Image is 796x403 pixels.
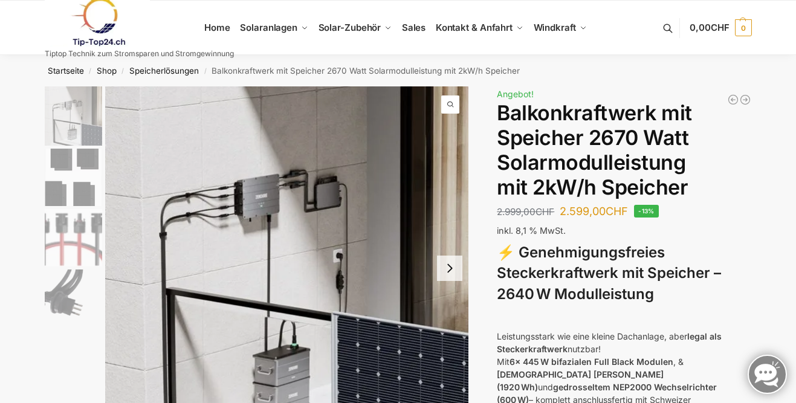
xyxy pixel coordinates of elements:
a: Solaranlagen [235,1,313,55]
span: Solaranlagen [240,22,297,33]
span: / [84,66,97,76]
span: 0,00 [690,22,729,33]
nav: Breadcrumb [23,55,773,86]
a: Sales [396,1,430,55]
span: -13% [634,205,659,218]
a: Solar-Zubehör [313,1,396,55]
a: Speicherlösungen [129,66,199,76]
a: 0,00CHF 0 [690,10,751,46]
span: / [199,66,212,76]
a: Kontakt & Anfahrt [430,1,528,55]
span: CHF [536,206,554,218]
a: 890/600 Watt Solarkraftwerk + 2,7 KW Batteriespeicher Genehmigungsfrei [727,94,739,106]
img: Anschlusskabel_MC4 [45,209,102,266]
button: Next slide [437,256,462,281]
span: CHF [606,205,628,218]
img: Zendure-solar-flow-Batteriespeicher für Balkonkraftwerke [45,86,102,146]
a: Shop [97,66,117,76]
strong: [DEMOGRAPHIC_DATA] [PERSON_NAME] (1920 Wh) [497,369,664,392]
span: Sales [402,22,426,33]
span: / [117,66,129,76]
p: Tiptop Technik zum Stromsparen und Stromgewinnung [45,50,234,57]
img: Anschlusskabel-3meter_schweizer-stecker [45,269,102,327]
a: Windkraft [528,1,592,55]
h1: Balkonkraftwerk mit Speicher 2670 Watt Solarmodulleistung mit 2kW/h Speicher [497,101,751,199]
span: Angebot! [497,89,534,99]
span: inkl. 8,1 % MwSt. [497,225,566,236]
a: Startseite [48,66,84,76]
span: Solar-Zubehör [319,22,381,33]
img: 6 Module bificiaL [45,149,102,206]
bdi: 2.599,00 [560,205,628,218]
bdi: 2.999,00 [497,206,554,218]
a: Balkonkraftwerk 890 Watt Solarmodulleistung mit 2kW/h Zendure Speicher [739,94,751,106]
span: Windkraft [534,22,576,33]
span: 0 [735,19,752,36]
span: Kontakt & Anfahrt [436,22,513,33]
h3: ⚡ Genehmigungsfreies Steckerkraftwerk mit Speicher – 2640 W Modulleistung [497,242,751,305]
span: CHF [711,22,730,33]
strong: 6x 445 W bifazialen Full Black Modulen [510,356,673,367]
